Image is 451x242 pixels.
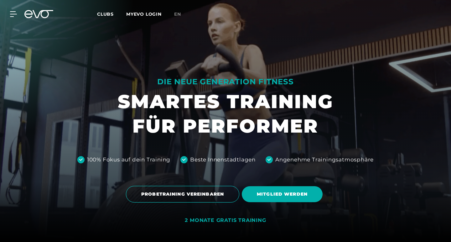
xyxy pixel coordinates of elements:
span: Clubs [97,11,114,17]
div: 100% Fokus auf dein Training [87,156,170,164]
a: Clubs [97,11,126,17]
div: Beste Innenstadtlagen [190,156,256,164]
span: PROBETRAINING VEREINBAREN [141,191,224,197]
div: DIE NEUE GENERATION FITNESS [118,77,333,87]
a: PROBETRAINING VEREINBAREN [126,181,242,207]
a: MITGLIED WERDEN [242,181,325,207]
a: en [174,11,189,18]
span: en [174,11,181,17]
div: Angenehme Trainingsatmosphäre [275,156,374,164]
span: MITGLIED WERDEN [257,191,308,197]
h1: SMARTES TRAINING FÜR PERFORMER [118,89,333,138]
a: MYEVO LOGIN [126,11,162,17]
div: 2 MONATE GRATIS TRAINING [185,217,266,224]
